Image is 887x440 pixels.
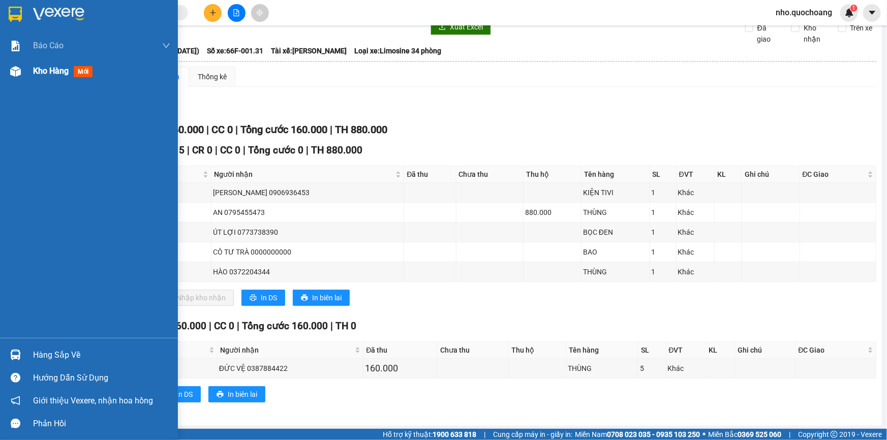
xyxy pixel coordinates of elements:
span: Người nhận [214,169,393,180]
div: 1 [652,266,675,277]
span: notification [11,396,20,405]
span: | [243,144,246,156]
span: | [484,429,485,440]
div: Khác [678,187,713,198]
th: Ghi chú [735,342,796,359]
img: warehouse-icon [10,350,21,360]
div: THÙNG [583,266,648,277]
span: Tổng cước 160.000 [240,123,327,136]
button: downloadXuất Excel [431,19,491,35]
img: logo-vxr [9,7,22,22]
span: message [11,419,20,428]
th: Đã thu [404,166,456,183]
div: BAO [583,246,648,258]
span: | [209,320,211,332]
span: Giới thiệu Vexere, nhận hoa hồng [33,394,153,407]
button: printerIn DS [157,386,201,402]
span: printer [301,294,308,302]
th: Thu hộ [524,166,582,183]
th: SL [638,342,666,359]
th: Ghi chú [742,166,800,183]
span: Kho hàng [33,66,69,76]
button: caret-down [863,4,881,22]
span: mới [74,66,93,77]
th: ĐVT [677,166,715,183]
strong: 1900 633 818 [433,430,476,438]
span: CC 0 [211,123,233,136]
div: CÔ TƯ TRÀ 0000000000 [213,246,402,258]
span: | [330,320,333,332]
strong: 0369 525 060 [738,430,781,438]
th: ĐVT [666,342,707,359]
div: Khác [678,207,713,218]
span: | [235,123,238,136]
button: aim [251,4,269,22]
span: TH 880.000 [311,144,362,156]
span: plus [209,9,217,16]
th: Thu hộ [509,342,566,359]
button: file-add [228,4,246,22]
button: printerIn biên lai [293,290,350,306]
div: Hàng sắp về [33,348,170,363]
span: ĐC Giao [799,344,866,356]
span: In DS [176,389,193,400]
div: ÚT LỢI 0773738390 [213,227,402,238]
button: printerIn biên lai [208,386,265,402]
img: icon-new-feature [845,8,854,17]
span: caret-down [868,8,877,17]
span: Hỗ trợ kỹ thuật: [383,429,476,440]
span: | [215,144,218,156]
span: | [206,123,209,136]
span: | [237,320,239,332]
div: Thống kê [198,71,227,82]
span: In DS [261,292,277,303]
span: 1 [852,5,855,12]
span: download [439,23,446,32]
div: 880.000 [525,207,579,218]
div: HÀO 0372204344 [213,266,402,277]
div: Phản hồi [33,416,170,431]
button: downloadNhập kho nhận [157,290,234,306]
div: AN 0795455473 [213,207,402,218]
div: 5 [640,363,664,374]
span: Đã giao [753,22,784,45]
span: Tài xế: [PERSON_NAME] [271,45,347,56]
div: THÙNG [568,363,636,374]
span: nho.quochoang [768,6,840,19]
div: 1 [652,227,675,238]
span: Báo cáo [33,39,64,52]
button: printerIn DS [241,290,285,306]
span: Tổng cước 160.000 [242,320,328,332]
strong: 0708 023 035 - 0935 103 250 [607,430,700,438]
span: Miền Bắc [708,429,781,440]
span: | [789,429,790,440]
img: warehouse-icon [10,66,21,77]
span: printer [250,294,257,302]
span: ⚪️ [702,432,706,436]
div: Khác [678,246,713,258]
span: ĐC Giao [803,169,866,180]
div: BỌC ĐEN [583,227,648,238]
th: SL [650,166,677,183]
span: CC 0 [214,320,234,332]
th: KL [707,342,736,359]
span: question-circle [11,373,20,383]
th: Chưa thu [438,342,509,359]
span: CR 0 [192,144,212,156]
div: THÙNG [583,207,648,218]
span: In biên lai [312,292,342,303]
span: file-add [233,9,240,16]
div: [PERSON_NAME] 0906936453 [213,187,402,198]
th: Tên hàng [582,166,650,183]
th: Đã thu [363,342,438,359]
div: KIỆN TIVI [583,187,648,198]
span: copyright [831,431,838,438]
div: 1 [652,246,675,258]
span: SL 5 [165,144,185,156]
span: In biên lai [228,389,257,400]
span: TH 880.000 [335,123,387,136]
div: Khác [678,227,713,238]
div: 1 [652,187,675,198]
span: | [187,144,190,156]
span: | [306,144,309,156]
